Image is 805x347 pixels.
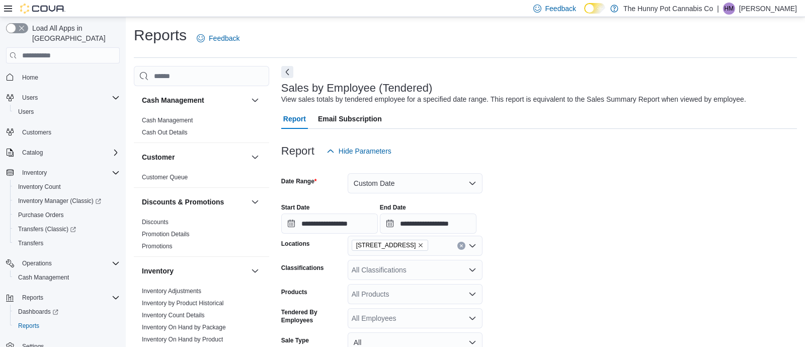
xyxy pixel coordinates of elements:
button: Open list of options [468,290,476,298]
span: Dashboards [14,306,120,318]
span: HM [725,3,734,15]
button: Remove 2103 Yonge St from selection in this group [418,242,424,248]
input: Press the down key to open a popover containing a calendar. [281,214,378,234]
p: [PERSON_NAME] [739,3,797,15]
h3: Customer [142,152,175,162]
a: Customer Queue [142,174,188,181]
a: Feedback [193,28,244,48]
span: Inventory Adjustments [142,287,201,295]
img: Cova [20,4,65,14]
a: Customers [18,126,55,138]
label: Start Date [281,203,310,212]
button: Clear input [457,242,465,250]
a: Dashboards [14,306,62,318]
div: View sales totals by tendered employee for a specified date range. This report is equivalent to t... [281,94,746,105]
a: Inventory Manager (Classic) [10,194,124,208]
span: Feedback [545,4,576,14]
span: Customers [22,128,51,136]
span: Catalog [18,147,120,159]
span: Inventory Manager (Classic) [18,197,101,205]
span: Purchase Orders [18,211,64,219]
button: Purchase Orders [10,208,124,222]
span: Reports [18,322,39,330]
button: Inventory Count [10,180,124,194]
span: Reports [18,292,120,304]
h3: Report [281,145,314,157]
a: Inventory Count [14,181,65,193]
span: Inventory by Product Historical [142,299,224,307]
a: Inventory On Hand by Product [142,336,223,343]
span: Report [283,109,306,129]
span: Inventory Count [18,183,61,191]
label: Locations [281,240,310,248]
span: Reports [14,320,120,332]
button: Home [2,70,124,84]
span: Home [22,74,38,82]
p: | [717,3,719,15]
span: Load All Apps in [GEOGRAPHIC_DATA] [28,23,120,43]
label: Date Range [281,177,317,185]
button: Reports [2,291,124,305]
a: Dashboards [10,305,124,319]
a: Discounts [142,219,169,226]
a: Purchase Orders [14,209,68,221]
label: Classifications [281,264,324,272]
button: Catalog [18,147,47,159]
span: Operations [18,257,120,269]
button: Customer [142,152,247,162]
div: Hector Molina [723,3,735,15]
span: Cash Management [14,271,120,284]
span: Inventory Manager (Classic) [14,195,120,207]
span: Customer Queue [142,173,188,181]
span: Inventory On Hand by Product [142,335,223,343]
h3: Sales by Employee (Tendered) [281,82,433,94]
button: Catalog [2,146,124,160]
a: Promotions [142,243,173,250]
a: Transfers (Classic) [14,223,80,235]
span: Home [18,71,120,83]
a: Inventory On Hand by Package [142,324,226,331]
span: Hide Parameters [339,146,391,156]
a: Home [18,72,42,84]
a: Reports [14,320,43,332]
a: Transfers (Classic) [10,222,124,236]
input: Press the down key to open a popover containing a calendar. [380,214,476,234]
button: Inventory [2,166,124,180]
a: Inventory Adjustments [142,288,201,295]
button: Users [18,92,42,104]
a: Inventory Manager (Classic) [14,195,105,207]
a: Cash Out Details [142,129,188,136]
span: Transfers (Classic) [14,223,120,235]
a: Inventory Count Details [142,312,205,319]
h3: Discounts & Promotions [142,197,224,207]
button: Next [281,66,293,78]
span: Inventory Count Details [142,311,205,319]
span: Transfers [18,239,43,247]
button: Cash Management [142,95,247,105]
button: Discounts & Promotions [249,196,261,208]
div: Customer [134,171,269,187]
button: Users [2,91,124,105]
span: Email Subscription [318,109,382,129]
button: Customers [2,125,124,140]
button: Open list of options [468,266,476,274]
label: Products [281,288,307,296]
span: Cash Out Details [142,128,188,136]
span: [STREET_ADDRESS] [356,240,416,250]
p: The Hunny Pot Cannabis Co [623,3,713,15]
span: Discounts [142,218,169,226]
button: Operations [2,256,124,270]
button: Operations [18,257,56,269]
a: Transfers [14,237,47,249]
button: Custom Date [348,173,482,193]
button: Users [10,105,124,119]
button: Reports [18,292,47,304]
span: Users [14,106,120,118]
span: Transfers [14,237,120,249]
button: Open list of options [468,242,476,250]
button: Transfers [10,236,124,250]
button: Cash Management [10,270,124,285]
label: Sale Type [281,336,309,344]
a: Cash Management [14,271,73,284]
span: Transfers (Classic) [18,225,76,233]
